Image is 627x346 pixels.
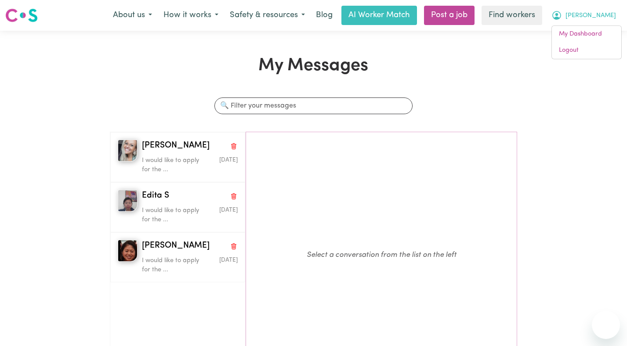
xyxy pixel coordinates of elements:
[230,190,238,202] button: Delete conversation
[219,257,238,263] span: Message sent on December 5, 2024
[5,5,38,25] a: Careseekers logo
[5,7,38,23] img: Careseekers logo
[230,140,238,151] button: Delete conversation
[551,25,622,59] div: My Account
[230,240,238,252] button: Delete conversation
[424,6,475,25] a: Post a job
[142,240,210,252] span: [PERSON_NAME]
[341,6,417,25] a: AI Worker Match
[307,251,457,259] em: Select a conversation from the list on the left
[118,190,138,212] img: Edita S
[142,206,206,225] p: I would like to apply for the ...
[552,26,621,43] a: My Dashboard
[118,240,138,262] img: Maria K
[219,207,238,213] span: Message sent on August 4, 2025
[110,55,517,76] h1: My Messages
[142,190,169,202] span: Edita S
[546,6,622,25] button: My Account
[224,6,311,25] button: Safety & resources
[118,140,138,162] img: Julia B
[110,232,245,282] button: Maria K[PERSON_NAME]Delete conversationI would like to apply for the ...Message sent on December ...
[482,6,542,25] a: Find workers
[311,6,338,25] a: Blog
[142,140,210,152] span: [PERSON_NAME]
[107,6,158,25] button: About us
[552,42,621,59] a: Logout
[142,256,206,275] p: I would like to apply for the ...
[142,156,206,175] p: I would like to apply for the ...
[110,132,245,182] button: Julia B[PERSON_NAME]Delete conversationI would like to apply for the ...Message sent on September...
[214,97,413,114] input: 🔍 Filter your messages
[110,182,245,232] button: Edita SEdita SDelete conversationI would like to apply for the ...Message sent on August 4, 2025
[158,6,224,25] button: How it works
[565,11,616,21] span: [PERSON_NAME]
[592,311,620,339] iframe: Button to launch messaging window
[219,157,238,163] span: Message sent on September 5, 2025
